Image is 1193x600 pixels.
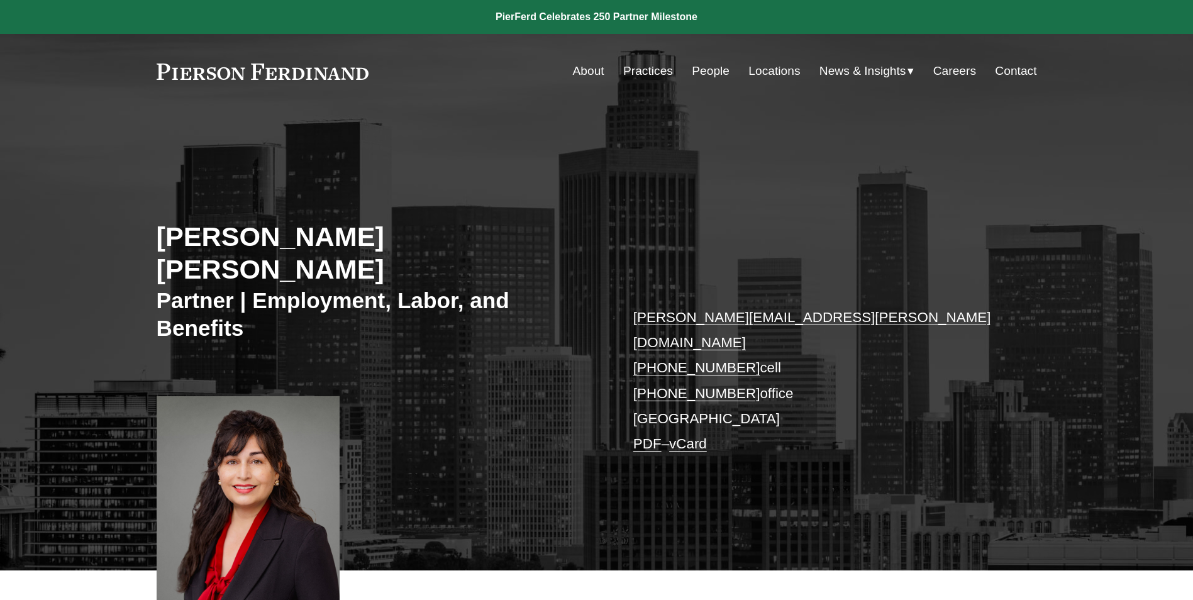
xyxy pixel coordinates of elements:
span: News & Insights [819,60,906,82]
a: Practices [623,59,673,83]
a: About [573,59,604,83]
a: PDF [633,436,662,452]
h2: [PERSON_NAME] [PERSON_NAME] [157,220,597,286]
a: Locations [748,59,800,83]
a: [PHONE_NUMBER] [633,386,760,401]
a: [PERSON_NAME][EMAIL_ADDRESS][PERSON_NAME][DOMAIN_NAME] [633,309,991,350]
a: Contact [995,59,1036,83]
a: vCard [669,436,707,452]
p: cell office [GEOGRAPHIC_DATA] – [633,305,1000,457]
a: [PHONE_NUMBER] [633,360,760,375]
a: People [692,59,730,83]
h3: Partner | Employment, Labor, and Benefits [157,287,597,342]
a: folder dropdown [819,59,914,83]
a: Careers [933,59,976,83]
